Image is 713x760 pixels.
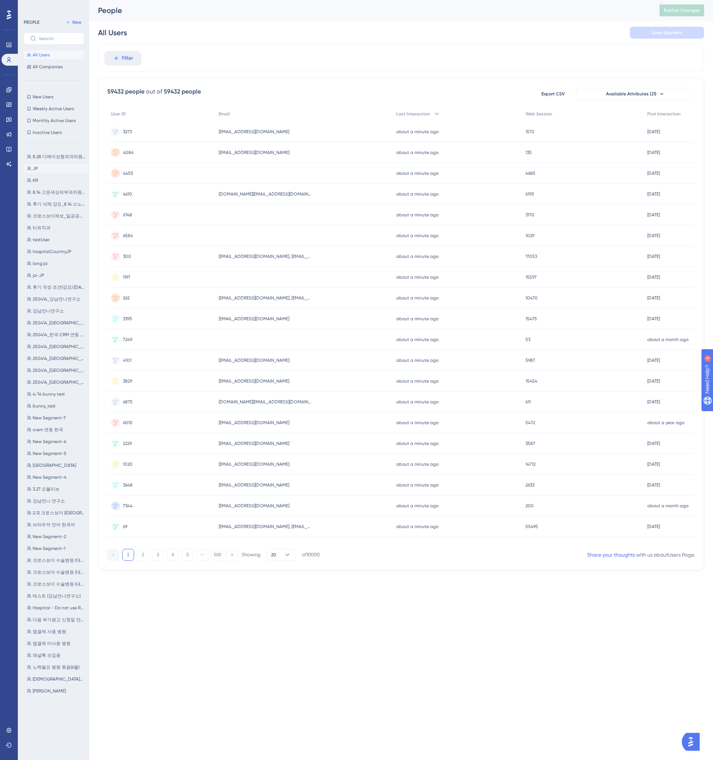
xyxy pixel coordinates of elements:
[182,549,193,561] button: 5
[33,130,62,135] span: Inactive Users
[98,27,127,38] div: All Users
[33,510,85,516] span: 2.12 크로스보더 ([GEOGRAPHIC_DATA]동안)
[24,62,84,71] button: All Companies
[396,441,439,446] time: about a minute ago
[123,316,132,322] span: 3395
[24,283,88,292] button: 후기 작성 조건(강요) [DATE]
[24,92,84,101] button: New Users
[107,87,144,96] div: 59432 people
[24,520,88,529] button: 브라우저 언어 한국어
[525,337,530,343] span: 53
[396,316,439,321] time: about a minute ago
[396,358,439,363] time: about a minute ago
[33,391,65,397] span: 4/14 bunny test
[24,473,88,482] button: New Segment-4
[24,223,88,232] button: 티유치과
[647,254,660,259] time: [DATE]
[24,128,84,137] button: Inactive Users
[647,420,684,425] time: about a year ago
[24,615,88,624] button: 다음 부가광고 신청일 안내 대상 고객
[534,88,572,100] button: Export CSV
[24,568,88,577] button: 크로스보더 수술병원 (대형병원 제외) - 2
[33,641,71,646] span: 앱결제 미사용 병원
[33,415,66,421] span: New Segment-7
[24,413,88,422] button: New Segment-7
[664,7,700,13] span: Publish Changes
[123,420,133,426] span: 6010
[219,482,289,488] span: [EMAIL_ADDRESS][DOMAIN_NAME]
[525,191,534,197] span: 6193
[396,191,439,197] time: about a minute ago
[33,261,48,266] span: lang:ja
[525,440,535,446] span: 3587
[24,603,88,612] button: Hospital - Do not use Reservation
[123,150,134,155] span: 4084
[647,191,660,197] time: [DATE]
[33,403,56,409] span: bunny_test
[24,651,88,660] button: 채널톡 모집용
[123,440,132,446] span: 2229
[24,508,88,517] button: 2.12 크로스보더 ([GEOGRAPHIC_DATA]동안)
[63,18,84,27] button: New
[33,593,81,599] span: 테스트 (강남언니연구소)
[33,439,66,445] span: New Segment-6
[647,462,660,467] time: [DATE]
[33,296,81,302] span: 250414_강남언니연구소
[396,503,439,508] time: about a minute ago
[24,461,88,470] button: [GEOGRAPHIC_DATA]
[164,87,201,96] div: 59432 people
[647,441,660,446] time: [DATE]
[33,225,51,231] span: 티유치과
[33,284,85,290] span: 후기 작성 조건(강요) [DATE]
[219,420,289,426] span: [EMAIL_ADDRESS][DOMAIN_NAME]
[396,337,439,342] time: about a minute ago
[396,462,439,467] time: about a minute ago
[137,549,149,561] button: 2
[33,213,85,219] span: 크로스보더제보_일공공성형외과의원
[24,592,88,600] button: 테스트 (강남언니연구소)
[33,427,63,433] span: crem 연동 한국
[17,2,46,11] span: Need Help?
[123,503,133,509] span: 7344
[24,544,88,553] button: New Segment-1
[647,233,660,238] time: [DATE]
[33,367,85,373] span: 250414_[GEOGRAPHIC_DATA](2)
[525,399,531,405] span: 611
[525,461,535,467] span: 14712
[33,522,75,528] span: 브라우저 언어 한국어
[24,580,88,589] button: 크로스보더 수술병원 (대형병원 제외) - 1
[396,171,439,176] time: about a minute ago
[396,254,439,259] time: about a minute ago
[33,652,61,658] span: 채널톡 모집용
[396,524,439,529] time: about a minute ago
[24,164,88,173] button: JP
[24,556,88,565] button: 크로스보더 수술병원 (대형병원 제외) - 3
[33,617,85,623] span: 다음 부가광고 신청일 안내 대상 고객
[33,332,85,338] span: 250414_한국 CRM 연동 병원(5)
[219,524,312,530] span: [EMAIL_ADDRESS][DOMAIN_NAME], [EMAIL_ADDRESS][DOMAIN_NAME], [EMAIL_ADDRESS][DOMAIN_NAME]
[302,551,320,558] div: of 10000
[33,605,85,611] span: Hospital - Do not use Reservation
[647,275,660,280] time: [DATE]
[104,51,141,66] button: Filter
[33,52,50,58] span: All Users
[98,5,641,16] div: People
[396,275,439,280] time: about a minute ago
[647,295,660,301] time: [DATE]
[219,316,289,322] span: [EMAIL_ADDRESS][DOMAIN_NAME]
[33,249,71,255] span: hospitalCountryJP
[525,111,552,117] span: Web Session
[219,378,289,384] span: [EMAIL_ADDRESS][DOMAIN_NAME]
[24,390,88,399] button: 4/14 bunny test
[24,639,88,648] button: 앱결제 미사용 병원
[152,549,164,561] button: 3
[525,170,535,176] span: 4685
[587,550,695,559] div: with us about Users Page .
[33,676,85,682] span: [DEMOGRAPHIC_DATA]을 사용하는 병원
[647,111,681,117] span: First Interaction
[211,549,223,561] button: 500
[33,474,66,480] span: New Segment-4
[123,253,131,259] span: 300
[33,629,66,635] span: 앱결제 사용 병원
